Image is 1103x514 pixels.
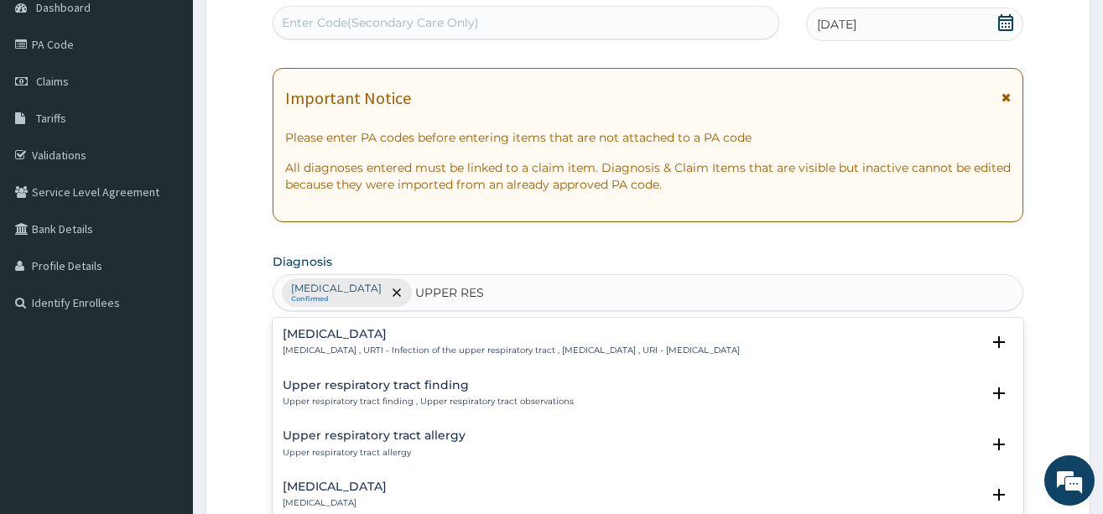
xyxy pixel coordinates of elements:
span: remove selection option [389,285,404,300]
h1: Important Notice [285,89,411,107]
i: open select status [989,332,1009,352]
p: Upper respiratory tract allergy [283,447,466,459]
label: Diagnosis [273,253,332,270]
i: open select status [989,383,1009,403]
i: open select status [989,434,1009,454]
p: Upper respiratory tract finding , Upper respiratory tract observations [283,396,574,408]
p: [MEDICAL_DATA] , URTI - Infection of the upper respiratory tract , [MEDICAL_DATA] , URI - [MEDICA... [283,345,740,356]
span: [DATE] [817,16,856,33]
h4: [MEDICAL_DATA] [283,328,740,340]
p: [MEDICAL_DATA] [291,282,382,295]
span: We're online! [97,152,232,321]
p: Please enter PA codes before entering items that are not attached to a PA code [285,129,1011,146]
div: Chat with us now [87,94,282,116]
h4: Upper respiratory tract finding [283,379,574,392]
i: open select status [989,485,1009,505]
h4: [MEDICAL_DATA] [283,480,387,493]
img: d_794563401_company_1708531726252_794563401 [31,84,68,126]
div: Enter Code(Secondary Care Only) [282,14,479,31]
h4: Upper respiratory tract allergy [283,429,466,442]
p: [MEDICAL_DATA] [283,497,387,509]
small: Confirmed [291,295,382,304]
span: Tariffs [36,111,66,126]
p: All diagnoses entered must be linked to a claim item. Diagnosis & Claim Items that are visible bu... [285,159,1011,193]
span: Claims [36,74,69,89]
div: Minimize live chat window [275,8,315,49]
textarea: Type your message and hit 'Enter' [8,339,320,397]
